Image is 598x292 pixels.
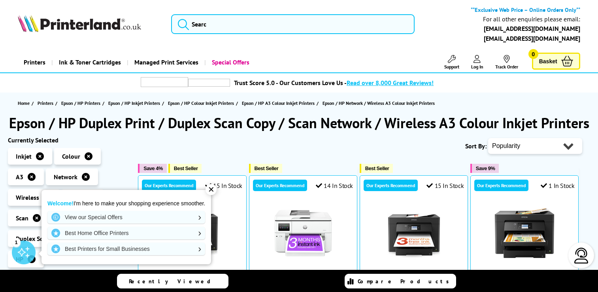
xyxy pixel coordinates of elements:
[358,278,453,285] span: Compare Products
[234,79,434,87] a: Trust Score 5.0 - Our Customers Love Us -Read over 8,000 Great Reviews!
[18,15,141,32] img: Printerland Logo
[47,200,205,207] p: I'm here to make your shopping experience smoother.
[16,193,39,201] span: Wireless
[360,164,393,173] button: Best Seller
[54,173,77,181] span: Network
[38,99,53,107] span: Printers
[47,227,205,239] a: Best Home Office Printers
[168,99,234,107] span: Epson / HP Colour Inkjet Printers
[8,136,130,144] div: Currently Selected
[347,79,434,87] span: Read over 8,000 Great Reviews!
[495,256,554,264] a: Epson WorkForce WF-7830DTWF (Box Opened)
[18,15,161,34] a: Printerland Logo
[16,214,28,222] span: Scan
[8,114,590,132] h1: Epson / HP Duplex Print / Duplex Scan Copy / Scan Network / Wireless A3 Colour Inkjet Printers
[47,243,205,255] a: Best Printers for Small Businesses
[483,15,580,23] div: For all other enquiries please email:
[471,55,483,70] a: Log In
[16,173,23,181] span: A3
[532,53,580,70] a: Basket 0
[59,52,121,72] span: Ink & Toner Cartridges
[249,164,283,173] button: Best Seller
[474,180,528,191] div: Our Experts Recommend
[364,180,418,191] div: Our Experts Recommend
[253,180,307,191] div: Our Experts Recommend
[18,99,32,107] a: Home
[444,55,459,70] a: Support
[174,165,198,171] span: Best Seller
[426,182,464,190] div: 15 In Stock
[316,182,353,190] div: 14 In Stock
[470,164,499,173] button: Save 9%
[16,152,32,160] span: Inkjet
[242,99,317,107] a: Epson / HP A3 Colour Inkjet Printers
[12,238,21,246] div: 1
[444,64,459,70] span: Support
[142,180,196,191] div: Our Experts Recommend
[188,79,230,87] img: trustpilot rating
[384,256,443,264] a: Epson WorkForce WF-7830DTWF
[539,56,557,66] span: Basket
[206,184,217,195] div: ✕
[323,100,435,106] span: Epson / HP Network / Wireless A3 Colour Inkjet Printers
[471,64,483,70] span: Log In
[171,14,415,34] input: Searc
[465,142,487,150] span: Sort By:
[143,165,162,171] span: Save 4%
[476,165,495,171] span: Save 9%
[51,52,127,72] a: Ink & Toner Cartridges
[471,6,580,13] b: **Exclusive Web Price – Online Orders Only**
[274,256,333,264] a: HP OfficeJet Pro 9730e
[384,203,443,263] img: Epson WorkForce WF-7830DTWF
[47,211,205,224] a: View our Special Offers
[108,99,160,107] span: Epson / HP Inkjet Printers
[528,49,538,59] span: 0
[168,164,202,173] button: Best Seller
[255,165,279,171] span: Best Seller
[242,99,315,107] span: Epson / HP A3 Colour Inkjet Printers
[61,99,102,107] a: Epson / HP Printers
[141,77,188,87] img: trustpilot rating
[495,203,554,263] img: Epson WorkForce WF-7830DTWF (Box Opened)
[47,200,74,207] strong: Welcome!
[345,274,456,288] a: Compare Products
[18,52,51,72] a: Printers
[16,235,49,243] span: Duplex Scan
[61,99,100,107] span: Epson / HP Printers
[38,99,55,107] a: Printers
[168,99,236,107] a: Epson / HP Colour Inkjet Printers
[205,182,242,190] div: 15 In Stock
[204,52,255,72] a: Special Offers
[117,274,228,288] a: Recently Viewed
[484,34,580,42] a: [EMAIL_ADDRESS][DOMAIN_NAME]
[541,182,575,190] div: 1 In Stock
[573,248,589,264] img: user-headset-light.svg
[127,52,204,72] a: Managed Print Services
[62,152,80,160] span: Colour
[108,99,162,107] a: Epson / HP Inkjet Printers
[365,165,389,171] span: Best Seller
[138,164,166,173] button: Save 4%
[274,203,333,263] img: HP OfficeJet Pro 9730e
[129,278,219,285] span: Recently Viewed
[484,25,580,32] a: [EMAIL_ADDRESS][DOMAIN_NAME]
[495,55,518,70] a: Track Order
